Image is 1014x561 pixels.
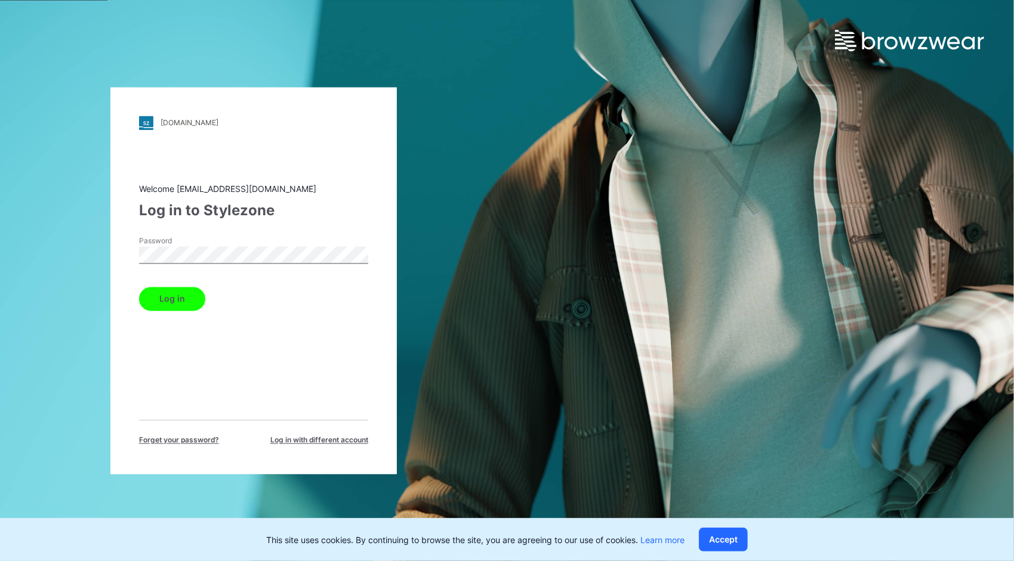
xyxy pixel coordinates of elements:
[139,235,223,246] label: Password
[270,435,368,445] span: Log in with different account
[699,528,748,551] button: Accept
[139,200,368,221] div: Log in to Stylezone
[640,535,685,545] a: Learn more
[161,119,218,128] div: [DOMAIN_NAME]
[139,182,368,195] div: Welcome [EMAIL_ADDRESS][DOMAIN_NAME]
[139,116,368,130] a: [DOMAIN_NAME]
[139,435,219,445] span: Forget your password?
[139,116,153,130] img: stylezone-logo.562084cfcfab977791bfbf7441f1a819.svg
[139,287,205,311] button: Log in
[266,534,685,546] p: This site uses cookies. By continuing to browse the site, you are agreeing to our use of cookies.
[835,30,984,51] img: browzwear-logo.e42bd6dac1945053ebaf764b6aa21510.svg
